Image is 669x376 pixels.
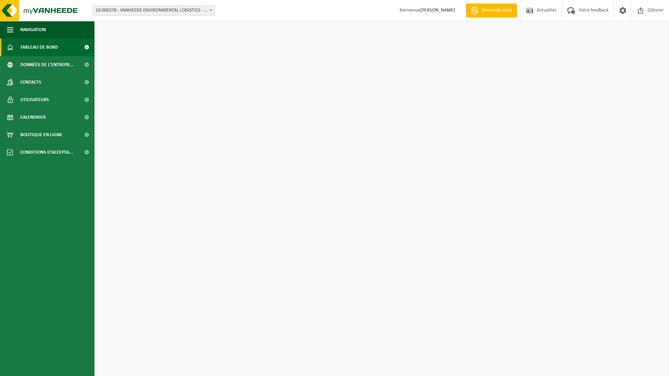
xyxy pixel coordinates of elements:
span: Boutique en ligne [20,126,62,144]
span: 10-000278 - VANHEEDE ENVIRONMENTAL LOGISTICS - QUEVY - QUÉVY-LE-GRAND [93,6,214,15]
a: Demande devis [466,4,517,18]
span: 10-000278 - VANHEEDE ENVIRONMENTAL LOGISTICS - QUEVY - QUÉVY-LE-GRAND [92,5,215,16]
span: Navigation [20,21,46,39]
strong: [PERSON_NAME] [420,8,455,13]
span: Demande devis [480,7,514,14]
span: Contacts [20,74,41,91]
span: Tableau de bord [20,39,58,56]
span: Calendrier [20,109,46,126]
span: Données de l'entrepr... [20,56,74,74]
span: Conditions d'accepta... [20,144,73,161]
span: Utilisateurs [20,91,49,109]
